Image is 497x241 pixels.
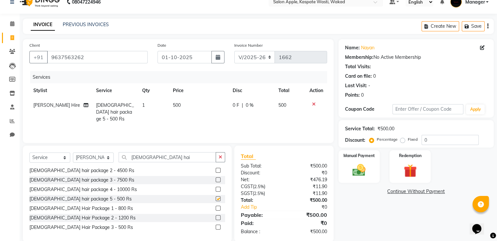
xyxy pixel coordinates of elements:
label: Client [29,42,40,48]
div: 0 [361,92,364,99]
div: Sub Total: [236,163,284,169]
div: Payable: [236,211,284,219]
div: Total Visits: [345,63,371,70]
button: Save [462,21,485,31]
div: ₹500.00 [284,163,332,169]
div: ₹500.00 [377,125,394,132]
th: Disc [229,83,274,98]
div: ₹500.00 [284,211,332,219]
div: [DEMOGRAPHIC_DATA] hair package 2 - 4500 Rs [29,167,134,174]
th: Action [306,83,327,98]
div: ( ) [236,190,284,197]
a: PREVIOUS INVOICES [63,22,109,27]
div: ₹0 [284,219,332,227]
div: ( ) [236,183,284,190]
span: 2.5% [254,191,264,196]
span: Total [241,153,256,160]
label: Percentage [377,137,398,142]
label: Fixed [408,137,418,142]
input: Enter Offer / Coupon Code [392,104,464,114]
div: Service Total: [345,125,375,132]
div: Total: [236,197,284,204]
span: [PERSON_NAME] Hire [33,102,80,108]
button: Create New [422,21,459,31]
th: Price [169,83,229,98]
div: ₹0 [292,204,332,211]
div: ₹500.00 [284,228,332,235]
div: [DEMOGRAPHIC_DATA] hair package 4 - 10000 Rs [29,186,137,193]
div: [DEMOGRAPHIC_DATA] hair package 5 - 500 Rs [29,196,132,202]
th: Service [92,83,138,98]
a: Add Tip [236,204,292,211]
img: _cash.svg [348,163,370,178]
span: 0 F [233,102,239,109]
div: Services [30,71,332,83]
div: [DEMOGRAPHIC_DATA] hair package 3 - 7500 Rs [29,177,134,184]
div: ₹11.90 [284,183,332,190]
span: 1 [142,102,145,108]
div: Coupon Code [345,106,392,113]
span: 500 [278,102,286,108]
div: ₹476.19 [284,176,332,183]
div: Points: [345,92,360,99]
span: SGST [241,190,253,196]
div: [DEMOGRAPHIC_DATA] Hair Package 3 - 500 Rs [29,224,133,231]
div: Paid: [236,219,284,227]
div: Discount: [345,137,365,144]
div: Membership: [345,54,373,61]
input: Search or Scan [119,152,216,162]
div: Name: [345,44,360,51]
div: No Active Membership [345,54,487,61]
th: Qty [138,83,169,98]
a: Continue Without Payment [340,188,492,195]
span: 500 [173,102,181,108]
a: Nayan [361,44,374,51]
label: Invoice Number [234,42,263,48]
div: ₹11.90 [284,190,332,197]
div: Last Visit: [345,82,367,89]
div: Balance : [236,228,284,235]
button: +91 [29,51,48,63]
iframe: chat widget [470,215,490,234]
div: Card on file: [345,73,372,80]
span: | [242,102,243,109]
a: INVOICE [31,19,55,31]
button: Apply [466,104,485,114]
span: 0 % [246,102,254,109]
span: CGST [241,184,253,189]
div: - [368,82,370,89]
div: 0 [373,73,376,80]
div: [DEMOGRAPHIC_DATA] Hair Package 2 - 1200 Rs [29,215,136,221]
span: 2.5% [254,184,264,189]
th: Total [274,83,306,98]
label: Redemption [399,153,422,159]
div: ₹0 [284,169,332,176]
label: Date [157,42,166,48]
div: Net: [236,176,284,183]
div: ₹500.00 [284,197,332,204]
label: Manual Payment [343,153,375,159]
th: Stylist [29,83,92,98]
input: Search by Name/Mobile/Email/Code [47,51,148,63]
span: [DEMOGRAPHIC_DATA] hair package 5 - 500 Rs [96,102,134,122]
div: [DEMOGRAPHIC_DATA] Hair Package 1 - 800 Rs [29,205,133,212]
img: _gift.svg [400,163,421,179]
div: Discount: [236,169,284,176]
